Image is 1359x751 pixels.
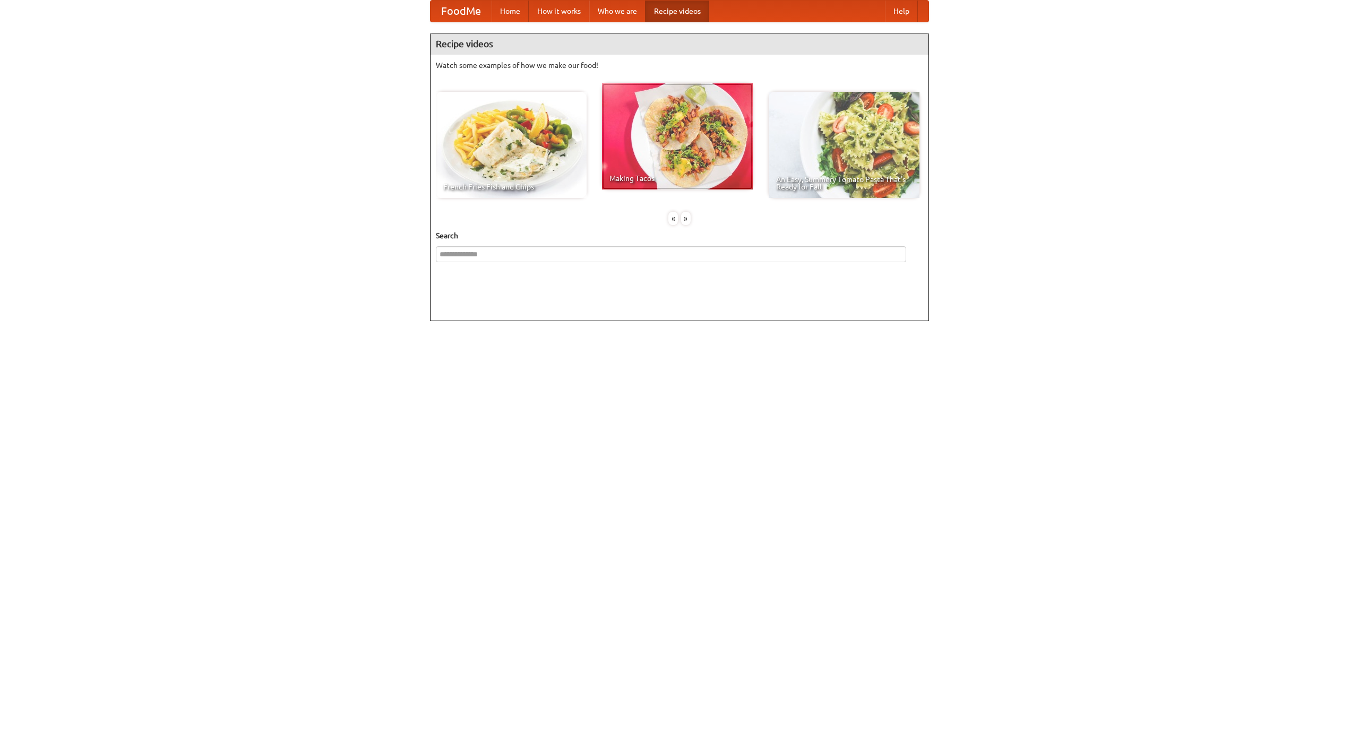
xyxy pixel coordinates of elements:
[602,83,753,189] a: Making Tacos
[668,212,678,225] div: «
[443,183,579,191] span: French Fries Fish and Chips
[589,1,646,22] a: Who we are
[885,1,918,22] a: Help
[431,1,492,22] a: FoodMe
[492,1,529,22] a: Home
[681,212,691,225] div: »
[529,1,589,22] a: How it works
[431,33,928,55] h4: Recipe videos
[776,176,912,191] span: An Easy, Summery Tomato Pasta That's Ready for Fall
[769,92,919,198] a: An Easy, Summery Tomato Pasta That's Ready for Fall
[609,175,745,182] span: Making Tacos
[436,230,923,241] h5: Search
[436,60,923,71] p: Watch some examples of how we make our food!
[436,92,587,198] a: French Fries Fish and Chips
[646,1,709,22] a: Recipe videos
